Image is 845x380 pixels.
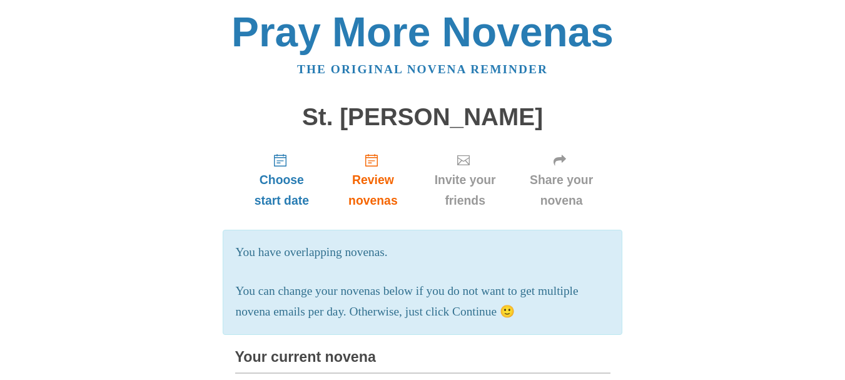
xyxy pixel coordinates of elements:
p: You have overlapping novenas. [236,242,610,263]
a: The original novena reminder [297,63,548,76]
h1: St. [PERSON_NAME] [235,104,610,131]
span: Share your novena [525,170,598,211]
span: Choose start date [248,170,316,211]
a: Share your novena [513,143,610,217]
h3: Your current novena [235,349,610,374]
span: Review novenas [341,170,405,211]
a: Review novenas [328,143,417,217]
p: You can change your novenas below if you do not want to get multiple novena emails per day. Other... [236,281,610,322]
a: Choose start date [235,143,329,217]
a: Invite your friends [418,143,513,217]
span: Invite your friends [430,170,500,211]
a: Pray More Novenas [231,9,614,55]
